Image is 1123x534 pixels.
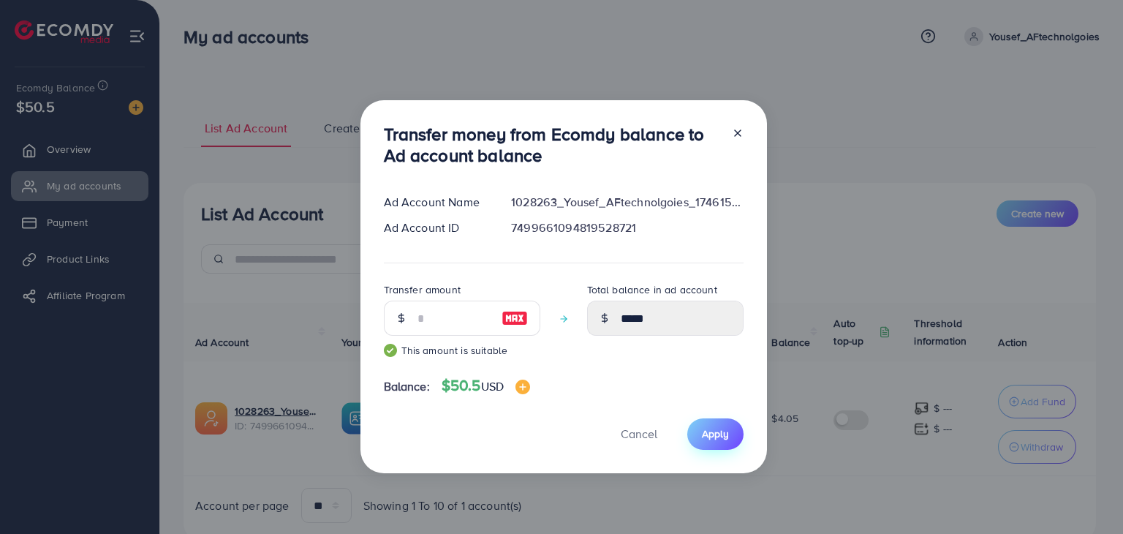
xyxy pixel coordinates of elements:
[384,344,397,357] img: guide
[515,380,530,394] img: image
[502,309,528,327] img: image
[372,219,500,236] div: Ad Account ID
[499,219,755,236] div: 7499661094819528721
[1061,468,1112,523] iframe: Chat
[384,343,540,358] small: This amount is suitable
[602,418,676,450] button: Cancel
[687,418,744,450] button: Apply
[372,194,500,211] div: Ad Account Name
[702,426,729,441] span: Apply
[499,194,755,211] div: 1028263_Yousef_AFtechnolgoies_1746150934686
[384,378,430,395] span: Balance:
[587,282,717,297] label: Total balance in ad account
[384,124,720,166] h3: Transfer money from Ecomdy balance to Ad account balance
[481,378,504,394] span: USD
[442,377,530,395] h4: $50.5
[384,282,461,297] label: Transfer amount
[621,426,657,442] span: Cancel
